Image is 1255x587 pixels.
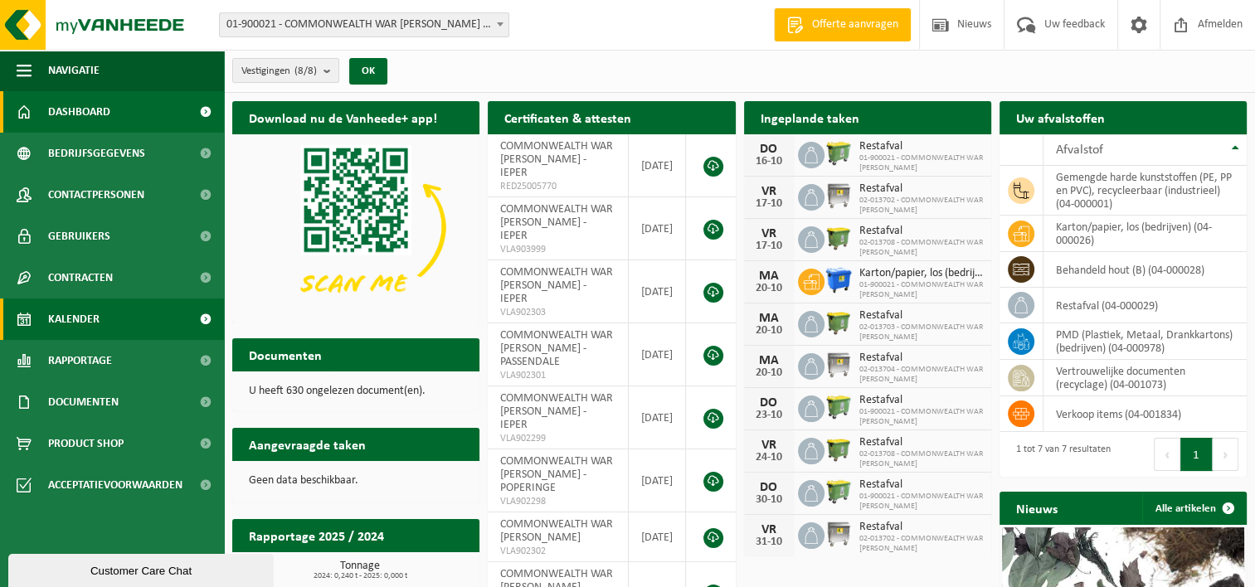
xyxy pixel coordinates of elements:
[1043,252,1247,288] td: behandeld hout (B) (04-000028)
[859,140,983,153] span: Restafval
[752,312,786,325] div: MA
[744,101,876,133] h2: Ingeplande taken
[752,481,786,494] div: DO
[859,238,983,258] span: 02-013708 - COMMONWEALTH WAR [PERSON_NAME]
[48,216,110,257] span: Gebruikers
[48,257,113,298] span: Contracten
[859,449,983,469] span: 02-013708 - COMMONWEALTH WAR [PERSON_NAME]
[1043,396,1247,432] td: verkoop items (04-001834)
[752,269,786,283] div: MA
[825,182,853,210] img: WB-1100-GAL-GY-02
[752,439,786,452] div: VR
[825,351,853,379] img: WB-1100-GAL-GY-02
[752,227,786,240] div: VR
[241,572,479,580] span: 2024: 0,240 t - 2025: 0,000 t
[48,91,110,133] span: Dashboard
[859,534,983,554] span: 02-013702 - COMMONWEALTH WAR [PERSON_NAME]
[629,386,687,449] td: [DATE]
[1056,143,1103,157] span: Afvalstof
[8,551,277,587] iframe: chat widget
[220,13,508,36] span: 01-900021 - COMMONWEALTH WAR GRAVES - IEPER
[48,174,144,216] span: Contactpersonen
[1154,438,1180,471] button: Previous
[752,494,786,506] div: 30-10
[752,283,786,294] div: 20-10
[500,266,613,305] span: COMMONWEALTH WAR [PERSON_NAME] - IEPER
[232,519,401,551] h2: Rapportage 2025 / 2024
[1142,492,1245,525] a: Alle artikelen
[825,435,853,463] img: WB-1100-HPE-GN-50
[1043,360,1247,396] td: vertrouwelijke documenten (recyclage) (04-001073)
[859,352,983,365] span: Restafval
[859,323,983,342] span: 02-013703 - COMMONWEALTH WAR [PERSON_NAME]
[752,367,786,379] div: 20-10
[752,354,786,367] div: MA
[808,17,902,33] span: Offerte aanvragen
[825,478,853,506] img: WB-0660-HPE-GN-50
[859,182,983,196] span: Restafval
[488,101,648,133] h2: Certificaten & attesten
[1213,438,1238,471] button: Next
[500,455,613,494] span: COMMONWEALTH WAR [PERSON_NAME] - POPERINGE
[629,512,687,562] td: [DATE]
[859,478,983,492] span: Restafval
[1000,101,1121,133] h2: Uw afvalstoffen
[48,464,182,506] span: Acceptatievoorwaarden
[825,308,853,337] img: WB-1100-HPE-GN-51
[774,8,911,41] a: Offerte aanvragen
[48,381,119,423] span: Documenten
[1043,216,1247,252] td: karton/papier, los (bedrijven) (04-000026)
[859,225,983,238] span: Restafval
[752,156,786,167] div: 16-10
[500,495,615,508] span: VLA902298
[1008,436,1111,473] div: 1 tot 7 van 7 resultaten
[629,260,687,323] td: [DATE]
[825,520,853,548] img: WB-1100-GAL-GY-02
[752,536,786,548] div: 31-10
[500,243,615,256] span: VLA903999
[500,306,615,319] span: VLA902303
[752,240,786,252] div: 17-10
[859,267,983,280] span: Karton/papier, los (bedrijven)
[859,394,983,407] span: Restafval
[859,309,983,323] span: Restafval
[752,325,786,337] div: 20-10
[48,298,100,340] span: Kalender
[752,143,786,156] div: DO
[232,101,454,133] h2: Download nu de Vanheede+ app!
[249,475,463,487] p: Geen data beschikbaar.
[859,521,983,534] span: Restafval
[500,369,615,382] span: VLA902301
[629,323,687,386] td: [DATE]
[1000,492,1074,524] h2: Nieuws
[294,65,317,76] count: (8/8)
[500,545,615,558] span: VLA902302
[500,180,615,193] span: RED25005770
[1043,288,1247,323] td: restafval (04-000029)
[825,393,853,421] img: WB-0660-HPE-GN-50
[752,523,786,536] div: VR
[752,185,786,198] div: VR
[859,436,983,449] span: Restafval
[241,560,479,580] h3: Tonnage
[219,12,509,37] span: 01-900021 - COMMONWEALTH WAR GRAVES - IEPER
[1043,323,1247,360] td: PMD (Plastiek, Metaal, Drankkartons) (bedrijven) (04-000978)
[859,492,983,512] span: 01-900021 - COMMONWEALTH WAR [PERSON_NAME]
[500,329,613,368] span: COMMONWEALTH WAR [PERSON_NAME] - PASSENDALE
[825,139,853,167] img: WB-0660-HPE-GN-50
[48,340,112,381] span: Rapportage
[752,198,786,210] div: 17-10
[859,407,983,427] span: 01-900021 - COMMONWEALTH WAR [PERSON_NAME]
[825,224,853,252] img: WB-1100-HPE-GN-50
[500,203,613,242] span: COMMONWEALTH WAR [PERSON_NAME] - IEPER
[752,452,786,463] div: 24-10
[500,518,613,544] span: COMMONWEALTH WAR [PERSON_NAME]
[752,410,786,421] div: 23-10
[825,266,853,294] img: WB-1100-HPE-BE-01
[241,59,317,84] span: Vestigingen
[500,432,615,445] span: VLA902299
[232,428,382,460] h2: Aangevraagde taken
[356,551,478,585] a: Bekijk rapportage
[48,423,124,464] span: Product Shop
